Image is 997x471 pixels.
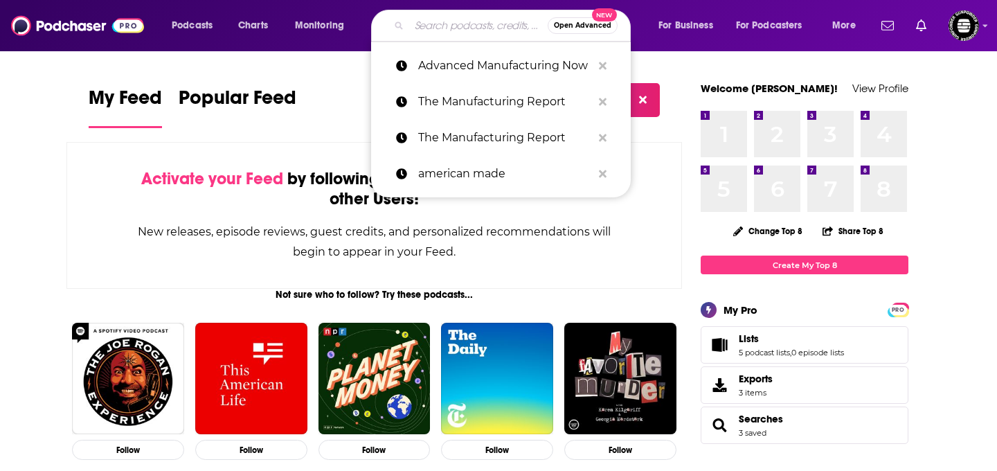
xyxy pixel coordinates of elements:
span: 3 items [739,388,773,398]
button: open menu [727,15,823,37]
button: open menu [285,15,362,37]
img: The Joe Rogan Experience [72,323,184,435]
button: Change Top 8 [725,222,811,240]
a: Popular Feed [179,86,296,128]
a: Searches [706,416,733,435]
a: Show notifications dropdown [876,14,899,37]
a: Lists [706,335,733,355]
span: Searches [701,407,908,444]
a: Charts [229,15,276,37]
input: Search podcasts, credits, & more... [409,15,548,37]
span: Activate your Feed [141,168,283,189]
a: The Manufacturing Report [371,120,631,156]
a: My Feed [89,86,162,128]
button: Open AdvancedNew [548,17,618,34]
a: The Manufacturing Report [371,84,631,120]
a: Welcome [PERSON_NAME]! [701,82,838,95]
button: Follow [564,440,676,460]
a: 0 episode lists [791,348,844,357]
span: My Feed [89,86,162,118]
img: User Profile [949,10,979,41]
span: , [790,348,791,357]
button: Follow [441,440,553,460]
p: The Manufacturing Report [418,120,592,156]
p: american made [418,156,592,192]
div: Not sure who to follow? Try these podcasts... [66,289,682,301]
button: open menu [162,15,231,37]
div: My Pro [724,303,757,317]
p: The Manufacturing Report [418,84,592,120]
span: Lists [701,326,908,364]
a: Advanced Manufacturing Now [371,48,631,84]
button: Show profile menu [949,10,979,41]
button: Share Top 8 [822,217,884,245]
img: This American Life [195,323,307,435]
a: View Profile [852,82,908,95]
span: Open Advanced [554,22,611,29]
a: 3 saved [739,428,766,438]
a: PRO [890,304,906,314]
div: Search podcasts, credits, & more... [384,10,644,42]
a: Exports [701,366,908,404]
span: For Podcasters [736,16,802,35]
span: For Business [658,16,713,35]
img: My Favorite Murder with Karen Kilgariff and Georgia Hardstark [564,323,676,435]
span: More [832,16,856,35]
span: PRO [890,305,906,315]
span: Popular Feed [179,86,296,118]
span: Logged in as KarinaSabol [949,10,979,41]
img: Planet Money [318,323,431,435]
div: New releases, episode reviews, guest credits, and personalized recommendations will begin to appe... [136,222,612,262]
a: Create My Top 8 [701,256,908,274]
a: american made [371,156,631,192]
span: Monitoring [295,16,344,35]
img: The Daily [441,323,553,435]
button: open menu [649,15,730,37]
span: Exports [739,373,773,385]
span: New [592,8,617,21]
a: Show notifications dropdown [910,14,932,37]
span: Exports [706,375,733,395]
button: Follow [318,440,431,460]
a: Lists [739,332,844,345]
img: Podchaser - Follow, Share and Rate Podcasts [11,12,144,39]
span: Podcasts [172,16,213,35]
button: open menu [823,15,873,37]
button: Follow [195,440,307,460]
span: Lists [739,332,759,345]
span: Charts [238,16,268,35]
a: Searches [739,413,783,425]
button: Follow [72,440,184,460]
a: 5 podcast lists [739,348,790,357]
p: Advanced Manufacturing Now [418,48,592,84]
div: by following Podcasts, Creators, Lists, and other Users! [136,169,612,209]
